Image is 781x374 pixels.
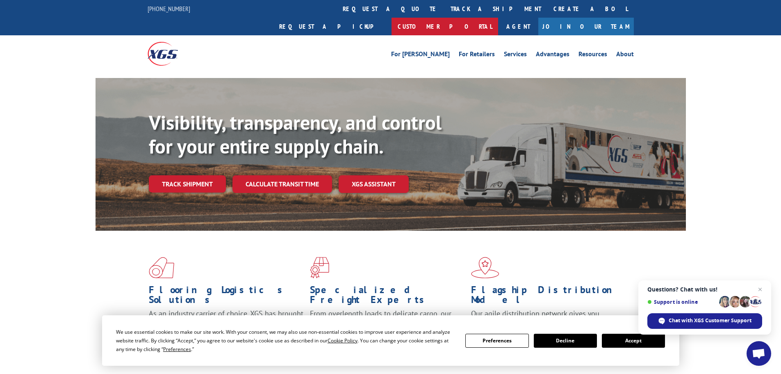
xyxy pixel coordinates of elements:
a: Request a pickup [273,18,392,35]
a: About [616,51,634,60]
span: Chat with XGS Customer Support [669,317,751,324]
p: From overlength loads to delicate cargo, our experienced staff knows the best way to move your fr... [310,309,465,345]
div: We use essential cookies to make our site work. With your consent, we may also use non-essential ... [116,328,455,353]
span: Questions? Chat with us! [647,286,762,293]
a: Resources [578,51,607,60]
h1: Flooring Logistics Solutions [149,285,304,309]
span: Cookie Policy [328,337,357,344]
a: XGS ASSISTANT [339,175,409,193]
a: Agent [498,18,538,35]
span: Support is online [647,299,716,305]
button: Decline [534,334,597,348]
span: Preferences [163,346,191,353]
a: Calculate transit time [232,175,332,193]
span: As an industry carrier of choice, XGS has brought innovation and dedication to flooring logistics... [149,309,303,338]
a: Track shipment [149,175,226,193]
a: Customer Portal [392,18,498,35]
a: Join Our Team [538,18,634,35]
img: xgs-icon-total-supply-chain-intelligence-red [149,257,174,278]
div: Cookie Consent Prompt [102,315,679,366]
a: For Retailers [459,51,495,60]
div: Open chat [747,341,771,366]
button: Accept [602,334,665,348]
a: [PHONE_NUMBER] [148,5,190,13]
b: Visibility, transparency, and control for your entire supply chain. [149,110,442,159]
a: Advantages [536,51,569,60]
h1: Flagship Distribution Model [471,285,626,309]
span: Close chat [755,285,765,294]
div: Chat with XGS Customer Support [647,313,762,329]
img: xgs-icon-focused-on-flooring-red [310,257,329,278]
span: Our agile distribution network gives you nationwide inventory management on demand. [471,309,622,328]
h1: Specialized Freight Experts [310,285,465,309]
a: Services [504,51,527,60]
button: Preferences [465,334,528,348]
a: For [PERSON_NAME] [391,51,450,60]
img: xgs-icon-flagship-distribution-model-red [471,257,499,278]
